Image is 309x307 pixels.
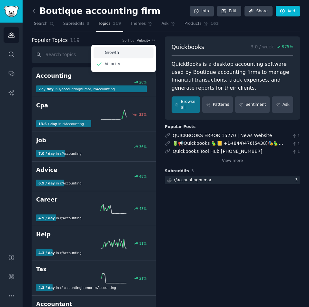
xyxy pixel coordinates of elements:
[139,276,146,281] div: 21 %
[36,150,84,157] div: in
[172,96,200,113] a: Browse all
[235,96,270,113] a: Sentiment
[38,216,55,220] b: 4.9 / day
[122,38,135,43] div: Sort by
[32,191,156,226] a: Career43%4.9 / dayin r/Accounting
[32,132,156,162] a: Job36%7.0 / dayin r/Accounting
[295,177,300,183] div: 3
[292,141,300,147] span: 1
[34,21,47,27] span: Search
[276,6,300,17] a: Add
[36,72,151,80] h2: Accounting
[162,21,169,27] span: Ask
[38,251,55,255] b: 4.3 / day
[251,43,293,51] p: 3.0 / week
[202,96,233,113] a: Patterns
[38,87,54,91] b: 27 / day
[36,214,84,221] div: in
[32,19,56,32] a: Search
[222,158,243,164] a: View more
[159,19,178,32] a: Ask
[182,19,221,32] a: Products163
[191,169,194,173] span: 3
[173,149,262,154] a: Quickbooks Tool Hub [PHONE_NUMBER]
[217,6,241,17] a: Edit
[272,96,293,113] a: Ask
[32,46,156,63] input: Search topics
[36,196,151,204] h2: Career
[292,149,300,155] span: 1
[36,265,151,273] h2: Tax
[61,19,92,32] a: Subreddits3
[113,21,121,27] span: 119
[38,122,57,126] b: 13.6 / day
[36,136,151,144] h2: Job
[172,60,293,92] div: QuickBooks is a desktop accounting software used by Boutique accounting firms to manage financial...
[59,87,91,91] span: r/ accountinghumor
[93,286,94,290] span: ,
[105,61,120,67] p: Velocity
[165,168,189,174] span: Subreddits
[38,181,55,185] b: 6.9 / day
[70,37,80,43] span: 119
[138,112,147,117] div: -22 %
[139,206,146,211] div: 43 %
[174,177,212,183] div: r/ accountinghumor
[130,21,146,27] span: Themes
[128,19,155,32] a: Themes
[36,120,86,127] div: in
[32,6,160,16] h2: Boutique accounting firm
[32,226,156,261] a: Help11%4.3 / dayin r/Accounting
[36,102,151,110] h2: Cpa
[60,251,82,255] span: r/ Accounting
[32,67,156,97] a: Accounting20%27 / dayin r/accountinghumor,r/Accounting
[190,6,214,17] a: Info
[173,133,272,138] a: QUICKBOOKS ERROR 15270 | News Website
[105,50,119,56] p: Growth
[63,21,85,27] span: Subreddits
[137,38,150,43] span: Velocity
[36,85,117,92] div: in
[96,19,123,32] a: Topics119
[137,38,156,43] button: Velocity
[211,21,219,27] span: 163
[60,286,92,290] span: r/ accountinghumor
[32,162,156,191] a: Advice48%6.9 / dayin r/Accounting
[60,216,82,220] span: r/ Accounting
[36,180,84,186] div: in
[244,6,272,17] a: Share
[95,286,116,290] span: r/ Accounting
[36,166,151,174] h2: Advice
[32,36,68,45] span: Popular Topics
[36,231,151,239] h2: Help
[94,87,115,91] span: r/ Accounting
[282,44,293,50] span: 975 %
[32,261,156,296] a: Tax21%4.3 / dayin r/accountinghumor,r/Accounting
[139,80,146,84] div: 20 %
[165,124,196,130] div: Popular Posts
[139,241,146,246] div: 11 %
[60,152,82,155] span: r/ Accounting
[4,6,19,17] img: GummySearch logo
[36,284,118,291] div: in
[36,249,84,256] div: in
[173,141,283,153] a: 🔋📢Quickbooks 🦜📒 +1-(844)476(5438)🎭🦜 Desktop tool Hub🎭🔋
[32,97,156,132] a: Cpa-22%13.6 / dayin r/Accounting
[172,43,204,51] span: Quickbooks
[98,21,110,27] span: Topics
[38,152,55,155] b: 7.0 / day
[139,144,146,149] div: 36 %
[91,87,92,91] span: ,
[38,286,55,290] b: 4.3 / day
[184,21,202,27] span: Products
[60,181,82,185] span: r/ Accounting
[165,176,300,184] a: r/accountinghumor3
[139,174,146,179] div: 48 %
[63,122,84,126] span: r/ Accounting
[292,133,300,139] span: 1
[87,21,90,27] span: 3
